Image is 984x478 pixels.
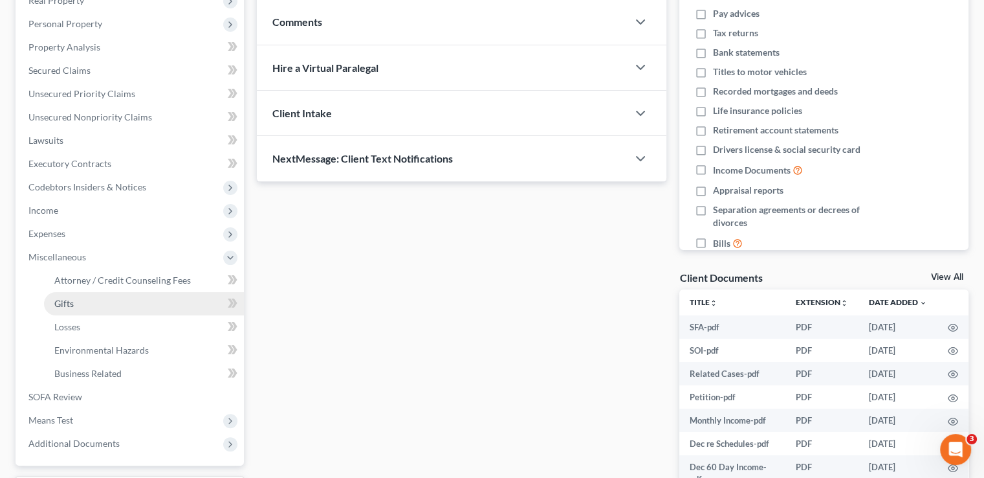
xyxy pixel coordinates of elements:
[44,339,244,362] a: Environmental Hazards
[44,292,244,315] a: Gifts
[28,111,152,122] span: Unsecured Nonpriority Claims
[28,158,111,169] span: Executory Contracts
[713,85,838,98] span: Recorded mortgages and deeds
[785,385,858,409] td: PDF
[785,362,858,385] td: PDF
[713,46,780,59] span: Bank statements
[858,432,937,455] td: [DATE]
[785,409,858,432] td: PDF
[679,362,785,385] td: Related Cases-pdf
[18,129,244,152] a: Lawsuits
[44,269,244,292] a: Attorney / Credit Counseling Fees
[18,36,244,59] a: Property Analysis
[18,106,244,129] a: Unsecured Nonpriority Claims
[713,184,783,197] span: Appraisal reports
[28,438,120,449] span: Additional Documents
[858,362,937,385] td: [DATE]
[28,135,63,146] span: Lawsuits
[54,275,191,286] span: Attorney / Credit Counseling Fees
[272,62,378,74] span: Hire a Virtual Paralegal
[713,104,802,117] span: Life insurance policies
[713,164,791,177] span: Income Documents
[858,385,937,409] td: [DATE]
[967,434,977,444] span: 3
[785,315,858,339] td: PDF
[858,339,937,362] td: [DATE]
[919,299,927,307] i: expand_more
[713,237,730,250] span: Bills
[713,7,760,20] span: Pay advices
[28,251,86,262] span: Miscellaneous
[28,41,100,52] span: Property Analysis
[940,434,971,465] iframe: Intercom live chat
[713,143,860,156] span: Drivers license & social security card
[796,297,848,307] a: Extensionunfold_more
[710,299,717,307] i: unfold_more
[28,391,82,402] span: SOFA Review
[28,18,102,29] span: Personal Property
[858,409,937,432] td: [DATE]
[713,65,807,78] span: Titles to motor vehicles
[28,65,91,76] span: Secured Claims
[54,345,149,356] span: Environmental Hazards
[18,59,244,82] a: Secured Claims
[679,409,785,432] td: Monthly Income-pdf
[18,152,244,176] a: Executory Contracts
[679,315,785,339] td: SFA-pdf
[28,228,65,239] span: Expenses
[18,385,244,409] a: SOFA Review
[54,321,80,332] span: Losses
[679,385,785,409] td: Petition-pdf
[869,297,927,307] a: Date Added expand_more
[785,432,858,455] td: PDF
[28,181,146,192] span: Codebtors Insiders & Notices
[272,16,322,28] span: Comments
[679,271,762,284] div: Client Documents
[28,415,73,426] span: Means Test
[18,82,244,106] a: Unsecured Priority Claims
[54,368,122,379] span: Business Related
[785,339,858,362] td: PDF
[679,432,785,455] td: Dec re Schedules-pdf
[28,205,58,216] span: Income
[690,297,717,307] a: Titleunfold_more
[44,315,244,339] a: Losses
[840,299,848,307] i: unfold_more
[28,88,135,99] span: Unsecured Priority Claims
[713,27,758,40] span: Tax returns
[272,152,453,165] span: NextMessage: Client Text Notifications
[44,362,244,385] a: Business Related
[858,315,937,339] td: [DATE]
[679,339,785,362] td: SOI-pdf
[272,107,332,119] span: Client Intake
[931,273,963,282] a: View All
[713,203,885,229] span: Separation agreements or decrees of divorces
[713,124,838,137] span: Retirement account statements
[54,298,74,309] span: Gifts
